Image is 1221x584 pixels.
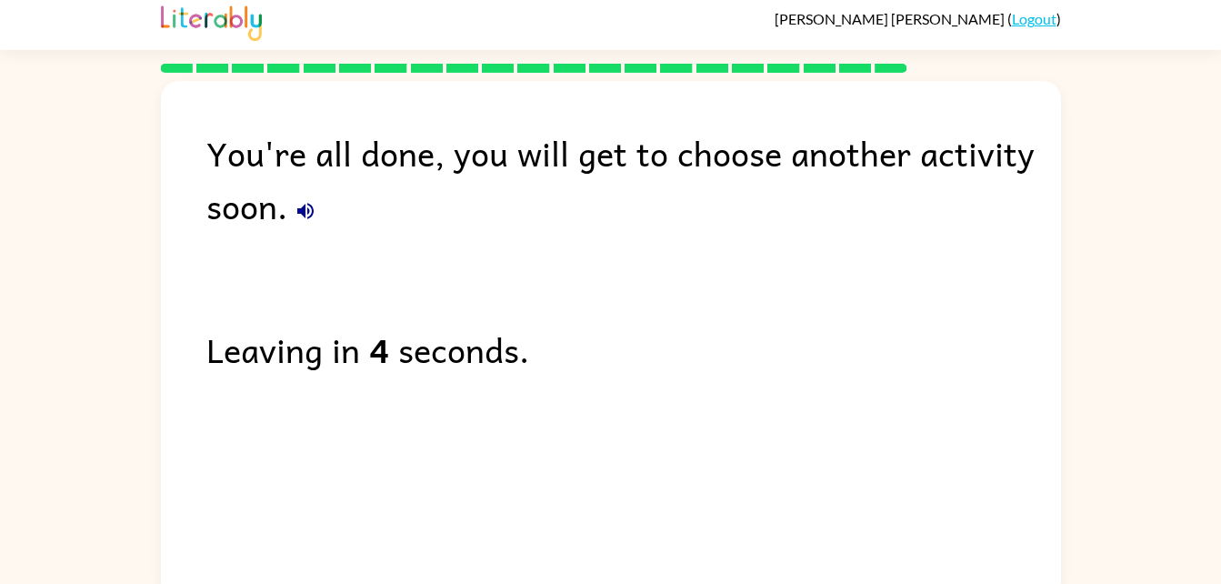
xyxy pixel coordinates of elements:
[161,1,262,41] img: Literably
[369,323,389,376] b: 4
[1012,10,1056,27] a: Logout
[775,10,1061,27] div: ( )
[206,126,1061,232] div: You're all done, you will get to choose another activity soon.
[775,10,1007,27] span: [PERSON_NAME] [PERSON_NAME]
[206,323,1061,376] div: Leaving in seconds.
